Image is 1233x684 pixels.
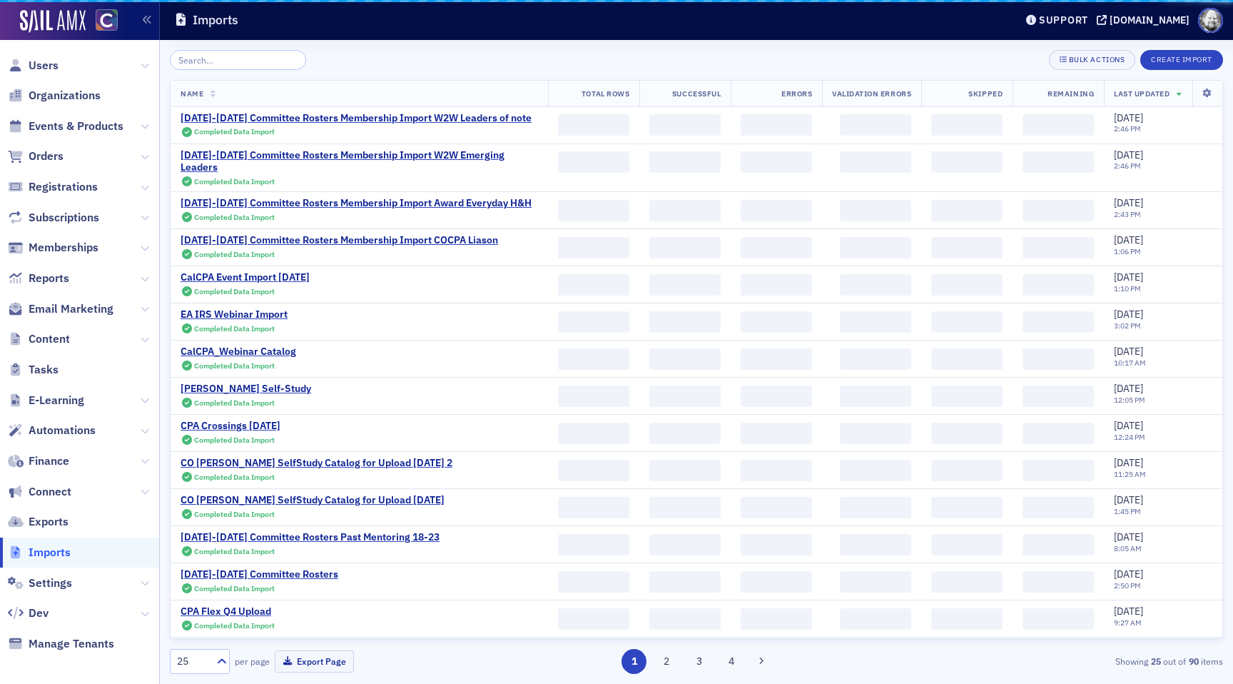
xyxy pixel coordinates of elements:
span: Completed Data Import [194,176,275,186]
span: ‌ [558,608,629,630]
span: ‌ [931,386,1003,407]
span: Completed Data Import [194,286,275,296]
span: ‌ [840,151,911,173]
time: 11:25 AM [1114,469,1146,479]
span: ‌ [931,237,1003,258]
span: ‌ [741,237,812,258]
span: ‌ [1023,348,1094,370]
a: Subscriptions [8,210,99,226]
span: Reports [29,271,69,286]
a: CalCPA_Webinar Catalog [181,346,296,358]
span: ‌ [931,348,1003,370]
span: [DATE] [1114,345,1143,358]
span: Memberships [29,240,98,256]
span: [DATE] [1114,149,1143,161]
a: Finance [8,453,69,469]
span: ‌ [741,114,812,136]
button: 4 [719,649,744,674]
a: Registrations [8,179,98,195]
span: [DATE] [1114,605,1143,618]
time: 1:06 PM [1114,246,1141,256]
span: ‌ [558,151,629,173]
span: ‌ [1023,423,1094,444]
span: ‌ [558,274,629,296]
span: Settings [29,575,72,591]
span: ‌ [931,571,1003,593]
a: [DATE]-[DATE] Committee Rosters Past Mentoring 18-23 [181,531,440,544]
span: Completed Data Import [194,249,275,259]
span: Completed Data Import [194,323,275,333]
span: Orders [29,149,64,164]
span: ‌ [649,423,721,444]
span: ‌ [741,608,812,630]
span: Completed Data Import [194,398,275,408]
div: Showing out of items [882,655,1223,668]
span: ‌ [931,497,1003,518]
span: [DATE] [1114,271,1143,283]
span: ‌ [649,274,721,296]
a: Memberships [8,240,98,256]
span: Profile [1198,8,1223,33]
div: Bulk Actions [1069,56,1125,64]
div: [DATE]-[DATE] Committee Rosters Membership Import COCPA Liason [181,234,498,247]
button: [DOMAIN_NAME] [1097,15,1194,25]
a: Email Marketing [8,301,113,317]
a: Connect [8,484,71,500]
img: SailAMX [96,9,118,31]
strong: 25 [1148,655,1163,668]
span: Registrations [29,179,98,195]
span: ‌ [649,348,721,370]
a: Create Import [1140,52,1223,65]
label: per page [235,655,270,668]
a: [DATE]-[DATE] Committee Rosters Membership Import W2W Emerging Leaders [181,149,538,174]
span: ‌ [649,200,721,221]
time: 10:17 AM [1114,358,1146,368]
span: ‌ [558,114,629,136]
span: Skipped [968,89,1003,99]
span: ‌ [840,534,911,555]
a: SailAMX [20,10,86,33]
span: Completed Data Import [194,509,275,519]
a: Reports [8,271,69,286]
span: ‌ [1023,608,1094,630]
a: [PERSON_NAME] Self-Study [181,383,311,396]
span: Dev [29,605,49,621]
div: 25 [177,654,208,669]
span: ‌ [840,460,911,481]
a: CPA Crossings [DATE] [181,420,280,433]
a: [DATE]-[DATE] Committee Rosters [181,568,338,581]
span: Finance [29,453,69,469]
button: Export Page [275,650,354,673]
span: ‌ [840,237,911,258]
span: Automations [29,423,96,438]
button: 3 [686,649,711,674]
span: Total Rows [582,89,629,99]
div: CO [PERSON_NAME] SelfStudy Catalog for Upload [DATE] 2 [181,457,452,470]
a: Exports [8,514,68,530]
a: [DATE]-[DATE] Committee Rosters Membership Import W2W Leaders of note [181,112,532,125]
a: EA IRS Webinar Import [181,308,288,321]
span: ‌ [1023,497,1094,518]
a: Manage Tenants [8,636,114,652]
span: ‌ [840,608,911,630]
a: CPA Flex Q4 Upload [181,605,275,618]
span: ‌ [649,534,721,555]
span: [DATE] [1114,382,1143,395]
button: Bulk Actions [1049,50,1135,70]
time: 2:43 PM [1114,209,1141,219]
a: CalCPA Event Import [DATE] [181,271,310,284]
span: ‌ [741,200,812,221]
time: 2:50 PM [1114,580,1141,590]
span: [DATE] [1114,196,1143,209]
span: ‌ [840,571,911,593]
span: ‌ [558,237,629,258]
a: Orders [8,149,64,164]
span: ‌ [649,311,721,333]
span: ‌ [931,423,1003,444]
span: ‌ [931,114,1003,136]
